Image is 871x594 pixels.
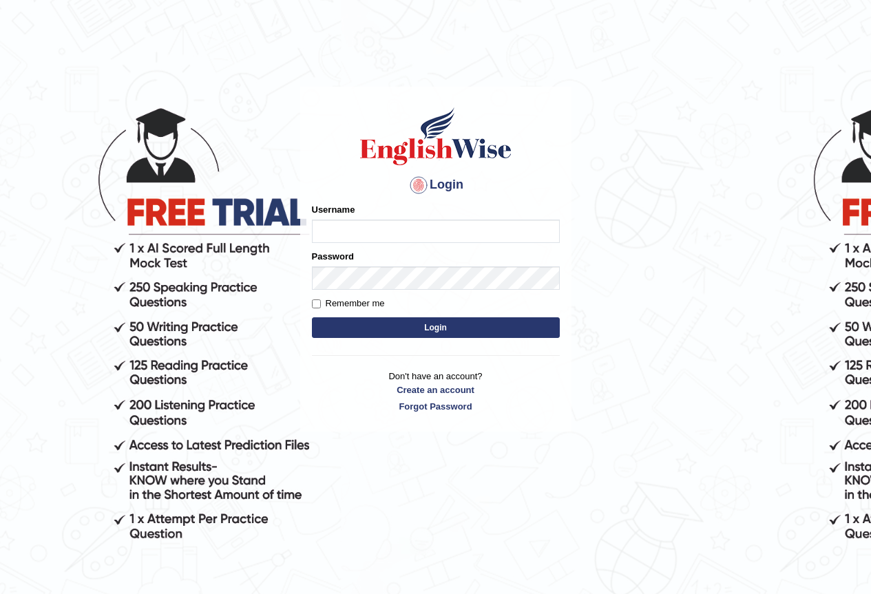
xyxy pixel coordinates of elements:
[312,299,321,308] input: Remember me
[312,174,560,196] h4: Login
[312,370,560,412] p: Don't have an account?
[312,297,385,310] label: Remember me
[312,383,560,396] a: Create an account
[312,400,560,413] a: Forgot Password
[312,317,560,338] button: Login
[357,105,514,167] img: Logo of English Wise sign in for intelligent practice with AI
[312,203,355,216] label: Username
[312,250,354,263] label: Password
